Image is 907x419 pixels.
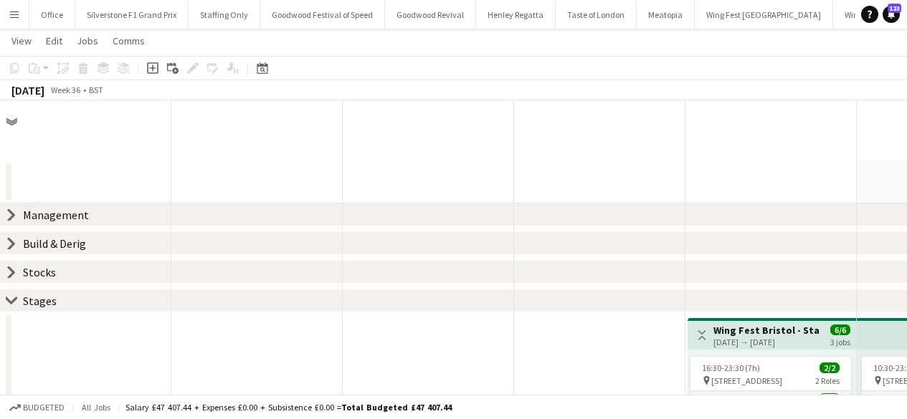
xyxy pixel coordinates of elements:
button: Staffing Only [189,1,260,29]
span: Jobs [77,34,98,47]
button: Wing Fest [GEOGRAPHIC_DATA] [695,1,833,29]
button: Office [29,1,75,29]
div: Management [23,208,89,222]
span: All jobs [79,402,113,413]
button: Meatopia [637,1,695,29]
span: 16:30-23:30 (7h) [702,362,760,373]
a: 123 [883,6,900,23]
span: 6/6 [830,324,850,335]
span: [STREET_ADDRESS] [711,375,782,386]
a: View [6,32,37,50]
span: Comms [113,34,145,47]
a: Jobs [71,32,104,50]
button: Henley Regatta [476,1,556,29]
span: 123 [888,4,901,13]
div: [DATE] → [DATE] [713,337,820,347]
a: Edit [40,32,68,50]
div: Build & Derig [23,236,86,251]
div: [DATE] [11,83,44,97]
button: Goodwood Festival of Speed [260,1,385,29]
div: BST [89,85,103,95]
span: Total Budgeted £47 407.44 [341,402,452,413]
span: View [11,34,32,47]
div: Stages [23,294,57,308]
span: Week 36 [47,85,83,95]
div: 3 jobs [830,335,850,347]
h3: Wing Fest Bristol - Stage Hands [713,324,820,337]
span: 2/2 [820,362,840,373]
button: Goodwood Revival [385,1,476,29]
div: Stocks [23,265,56,279]
button: Taste of London [556,1,637,29]
span: Edit [46,34,62,47]
span: 2 Roles [815,375,840,386]
button: Budgeted [7,400,67,415]
button: Silverstone F1 Grand Prix [75,1,189,29]
a: Comms [107,32,151,50]
div: Salary £47 407.44 + Expenses £0.00 + Subsistence £0.00 = [125,402,452,413]
span: Budgeted [23,403,65,413]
